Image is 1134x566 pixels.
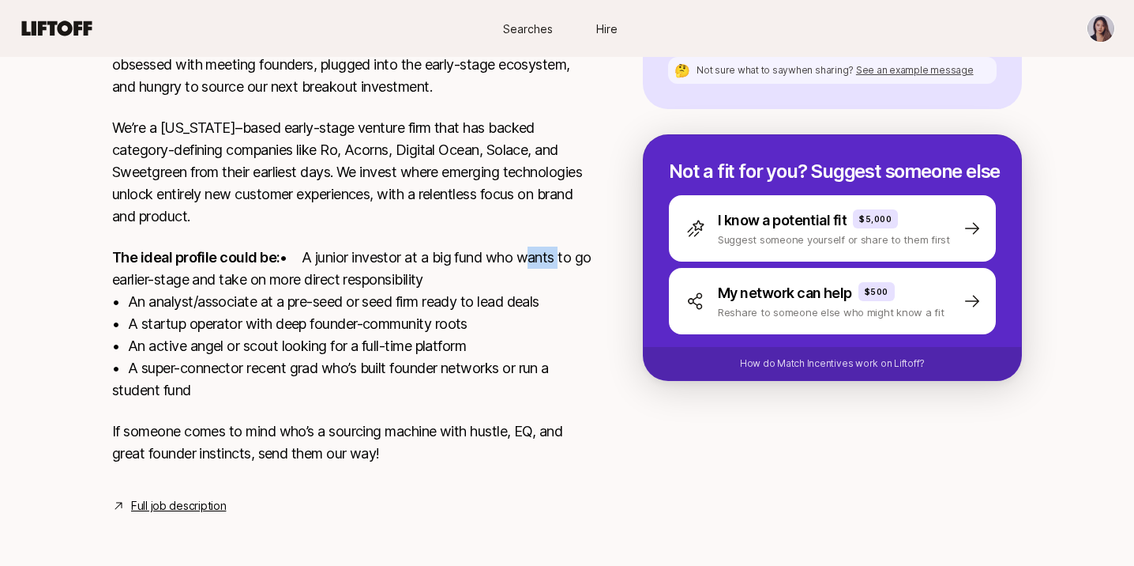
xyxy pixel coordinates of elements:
span: See an example message [856,64,974,76]
span: Hire [596,21,618,37]
a: Hire [567,14,646,43]
a: Searches [488,14,567,43]
p: someone who is obsessed with meeting founders, plugged into the early-stage ecosystem, and hungry... [112,32,592,98]
p: $500 [865,285,888,298]
img: Mona Yan [1087,15,1114,42]
p: If someone comes to mind who’s a sourcing machine with hustle, EQ, and great founder instincts, s... [112,421,592,465]
p: Not a fit for you? Suggest someone else [669,160,996,183]
span: Searches [503,21,553,37]
p: How do Match Incentives work on Liftoff? [740,357,925,371]
strong: The ideal profile could be: [112,249,280,266]
p: We’re a [US_STATE]–based early-stage venture firm that has backed category-defining companies lik... [112,117,592,228]
p: 🤔 [674,64,690,77]
a: Full job description [131,496,226,515]
p: $5,000 [859,213,892,225]
p: • A junior investor at a big fund who wants to go earlier-stage and take on more direct responsib... [112,247,592,402]
button: Mona Yan [1087,14,1115,43]
p: Suggest someone yourself or share to them first [718,232,950,247]
p: Reshare to someone else who might know a fit [718,304,944,320]
p: I know a potential fit [718,209,847,232]
p: My network can help [718,282,852,304]
p: Not sure what to say when sharing ? [697,63,974,77]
